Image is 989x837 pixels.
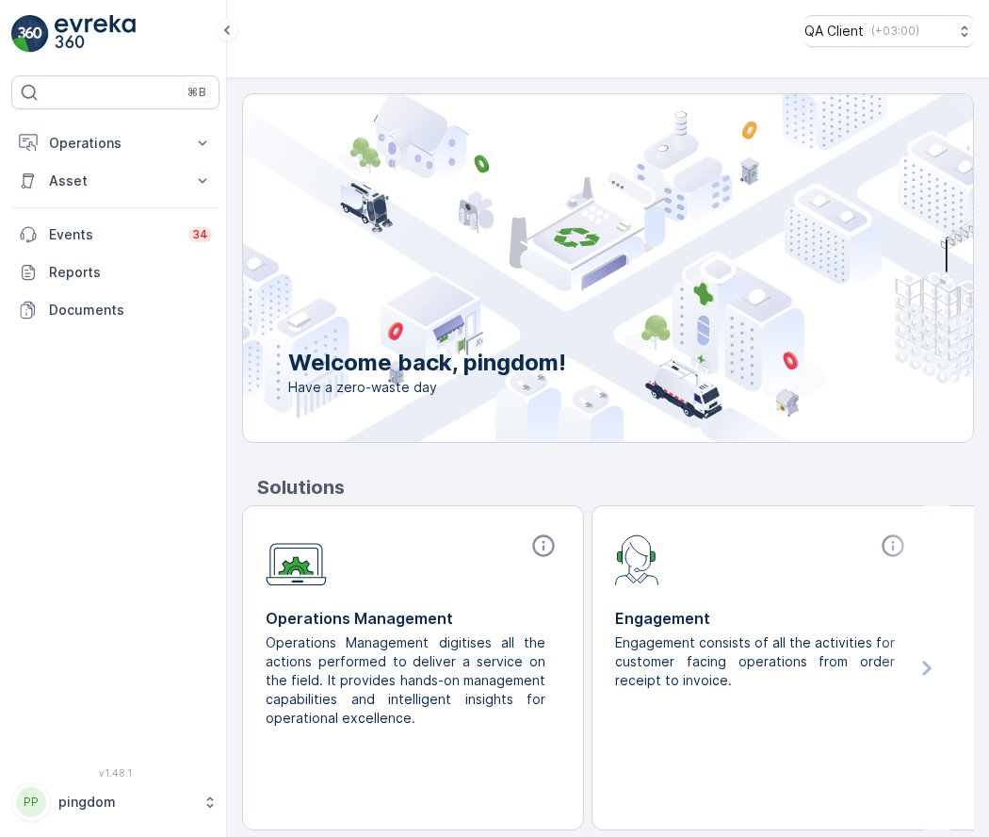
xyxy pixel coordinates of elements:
div: PP [16,787,46,817]
p: Engagement [615,607,910,630]
button: PPpingdom [11,782,219,822]
a: Documents [11,291,219,329]
span: v 1.48.1 [11,767,219,779]
p: Operations Management [266,607,560,630]
p: Asset [49,172,182,190]
p: QA Client [804,22,864,41]
p: ( +03:00 ) [871,24,919,39]
p: Welcome back, pingdom! [288,348,566,378]
p: Operations [49,134,182,153]
img: city illustration [158,94,973,442]
p: Engagement consists of all the activities for customer facing operations from order receipt to in... [615,633,895,690]
button: Operations [11,124,219,162]
img: module-icon [266,533,327,586]
img: module-icon [615,533,659,585]
img: logo [11,15,49,53]
p: Reports [49,263,212,282]
p: Documents [49,301,212,320]
img: logo_light-DOdMpM7g.png [55,15,136,53]
a: Events34 [11,216,219,254]
button: Asset [11,162,219,200]
p: Events [49,225,177,244]
p: Operations Management digitises all the actions performed to deliver a service on the field. It p... [266,633,545,728]
span: Have a zero-waste day [288,378,566,397]
p: ⌘B [187,85,206,100]
p: Solutions [257,473,974,501]
p: pingdom [58,793,193,812]
button: QA Client(+03:00) [804,15,974,47]
p: 34 [192,227,208,242]
a: Reports [11,254,219,291]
